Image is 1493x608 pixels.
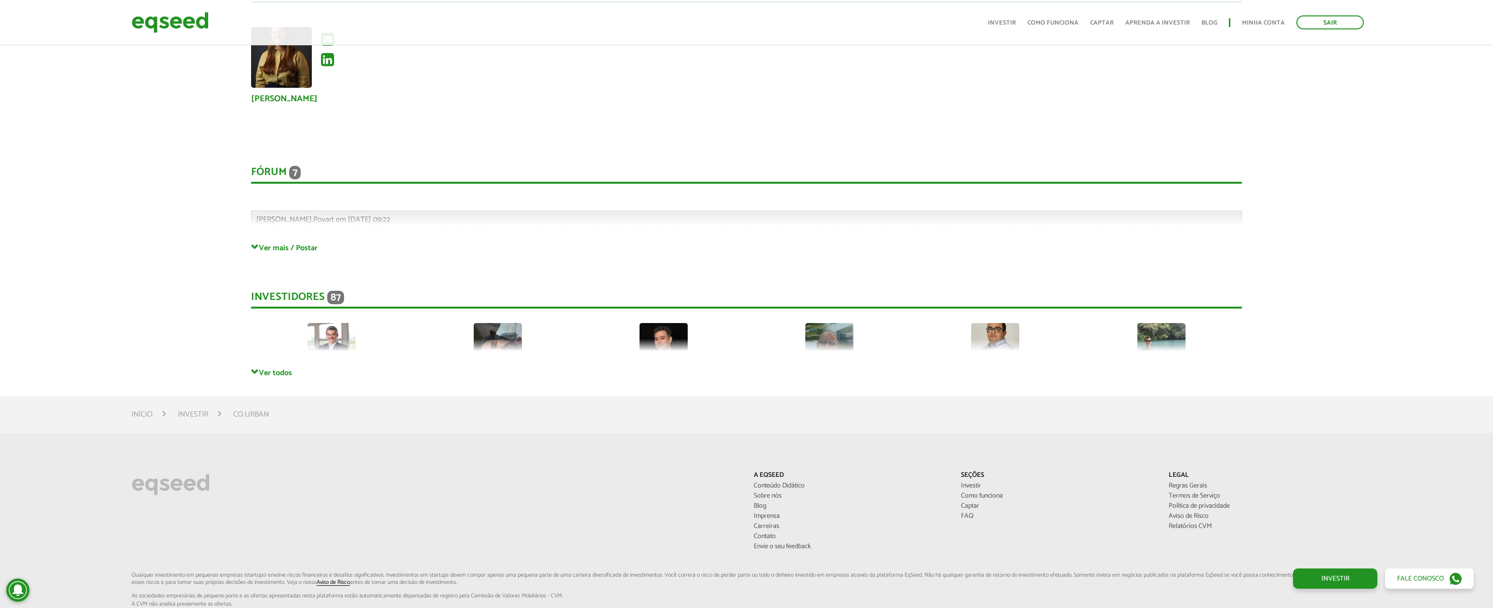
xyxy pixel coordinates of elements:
a: Contato [754,533,946,540]
a: Como funciona [1027,20,1079,26]
a: Minha conta [1242,20,1285,26]
img: picture-113391-1693569165.jpg [307,323,356,371]
a: Fale conosco [1385,568,1474,589]
a: Imprensa [754,513,946,520]
img: picture-39313-1481646781.jpg [805,323,853,371]
a: Aviso de Risco [1169,513,1361,520]
img: picture-121595-1719786865.jpg [474,323,522,371]
a: Sair [1296,15,1364,29]
a: Captar [1090,20,1114,26]
p: Seções [961,472,1154,480]
a: Investir [988,20,1016,26]
a: Como funciona [961,493,1154,500]
img: EqSeed [132,10,209,35]
a: [PERSON_NAME] [251,95,318,103]
a: Blog [754,503,946,510]
a: Termos de Serviço [1169,493,1361,500]
img: EqSeed Logo [132,472,210,498]
div: Fórum [251,166,1241,184]
span: As sociedades empresárias de pequeno porte e as ofertas apresentadas nesta plataforma estão aut... [132,593,1361,599]
a: Blog [1201,20,1217,26]
img: picture-126279-1756095177.png [971,323,1019,371]
li: Co.Urban [233,408,269,421]
p: A EqSeed [754,472,946,480]
a: Ver todos [251,368,1241,377]
a: Início [132,411,153,419]
a: Ver mais / Postar [251,243,1241,252]
a: Captar [961,503,1154,510]
p: Legal [1169,472,1361,480]
span: [PERSON_NAME].Poyart em [DATE] 09:22 [256,213,390,226]
a: Relatórios CVM [1169,523,1361,530]
a: Investir [178,411,208,419]
a: Envie o seu feedback [754,543,946,550]
img: picture-59196-1554917141.jpg [640,323,688,371]
a: Sobre nós [754,493,946,500]
a: Investir [961,483,1154,489]
span: A CVM não analisa previamente as ofertas. [132,601,1361,607]
a: Regras Gerais [1169,483,1361,489]
img: Foto de Daniela Freitas Ribeiro [251,27,312,88]
a: Conteúdo Didático [754,483,946,489]
a: Política de privacidade [1169,503,1361,510]
a: FAQ [961,513,1154,520]
span: 87 [327,291,344,304]
span: 7 [289,166,301,179]
a: Aprenda a investir [1125,20,1190,26]
a: Investir [1293,568,1377,589]
a: Ver perfil do usuário. [251,27,312,88]
a: Aviso de Risco [317,580,350,586]
img: picture-48702-1526493360.jpg [1137,323,1186,371]
a: Carreiras [754,523,946,530]
div: Investidores [251,291,1241,309]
